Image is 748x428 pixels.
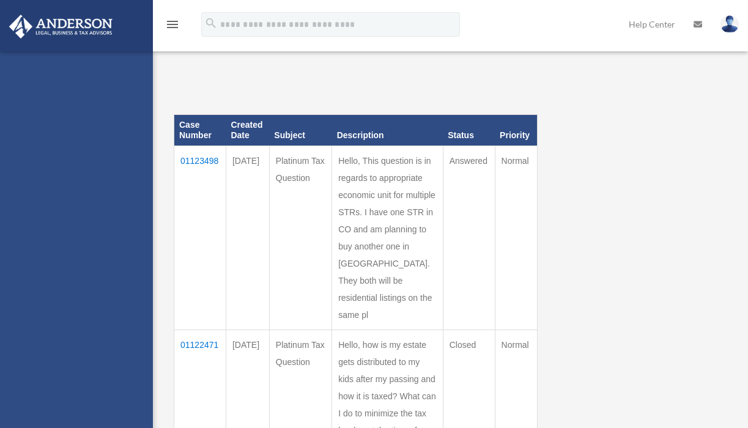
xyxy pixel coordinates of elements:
[269,115,331,146] th: Subject
[495,115,537,146] th: Priority
[174,146,226,330] td: 01123498
[204,17,218,30] i: search
[443,115,495,146] th: Status
[332,115,443,146] th: Description
[174,115,226,146] th: Case Number
[269,146,331,330] td: Platinum Tax Question
[495,146,537,330] td: Normal
[6,15,116,39] img: Anderson Advisors Platinum Portal
[165,21,180,32] a: menu
[165,17,180,32] i: menu
[720,15,739,33] img: User Pic
[443,146,495,330] td: Answered
[226,146,269,330] td: [DATE]
[226,115,269,146] th: Created Date
[332,146,443,330] td: Hello, This question is in regards to appropriate economic unit for multiple STRs. I have one STR...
